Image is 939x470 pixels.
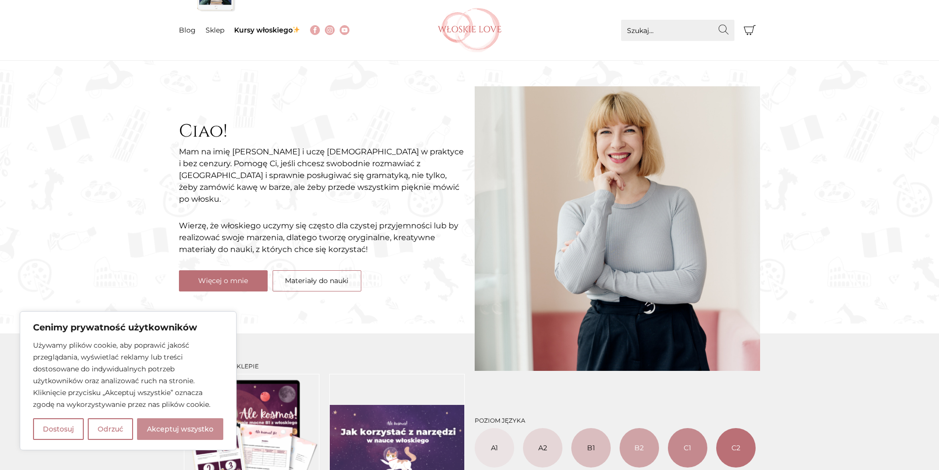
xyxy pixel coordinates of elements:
[88,418,133,440] button: Odrzuć
[523,428,562,468] a: A2
[668,428,707,468] a: C1
[184,363,465,370] h3: Najnowsze w sklepie
[206,26,224,35] a: Sklep
[179,121,465,142] h2: Ciao!
[179,270,268,291] a: Więcej o mnie
[179,26,196,35] a: Blog
[716,428,756,468] a: C2
[571,428,611,468] a: B1
[438,8,502,52] img: Włoskielove
[739,20,761,41] button: Koszyk
[621,20,734,41] input: Szukaj...
[293,26,300,33] img: ✨
[33,418,84,440] button: Dostosuj
[33,322,223,333] p: Cenimy prywatność użytkowników
[137,418,223,440] button: Akceptuj wszystko
[234,26,301,35] a: Kursy włoskiego
[475,428,514,468] a: A1
[179,220,465,255] p: Wierzę, że włoskiego uczymy się często dla czystej przyjemności lub by realizować swoje marzenia,...
[33,339,223,410] p: Używamy plików cookie, aby poprawić jakość przeglądania, wyświetlać reklamy lub treści dostosowan...
[620,428,659,468] a: B2
[273,270,361,291] a: Materiały do nauki
[475,417,756,424] h3: Poziom języka
[179,146,465,205] p: Mam na imię [PERSON_NAME] i uczę [DEMOGRAPHIC_DATA] w praktyce i bez cenzury. Pomogę Ci, jeśli ch...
